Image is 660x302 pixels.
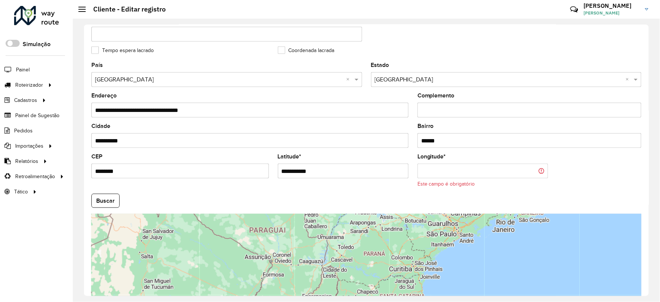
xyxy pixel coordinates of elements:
span: Painel [16,66,30,74]
span: Importações [15,142,43,150]
label: Coordenada lacrada [278,46,335,54]
formly-validation-message: Este campo é obrigatório [417,181,475,187]
span: Pedidos [14,127,33,135]
span: Clear all [626,75,632,84]
label: Cidade [91,122,110,131]
span: Painel de Sugestão [15,112,59,119]
label: País [91,61,103,70]
label: Longitude [417,152,446,161]
h2: Cliente - Editar registro [86,5,166,13]
span: Relatórios [15,157,38,165]
label: Bairro [417,122,434,131]
label: CEP [91,152,103,161]
h3: [PERSON_NAME] [584,2,640,9]
label: Estado [371,61,389,70]
a: Contato Rápido [566,1,582,17]
button: Buscar [91,194,120,208]
span: Retroalimentação [15,173,55,180]
label: Complemento [417,91,455,100]
label: Tempo espera lacrado [91,46,154,54]
label: Endereço [91,91,117,100]
label: Latitude [278,152,302,161]
span: Cadastros [14,96,37,104]
span: Tático [14,188,28,196]
span: Roteirizador [15,81,43,89]
label: Simulação [23,40,51,49]
span: [PERSON_NAME] [584,10,640,16]
span: Clear all [347,75,353,84]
